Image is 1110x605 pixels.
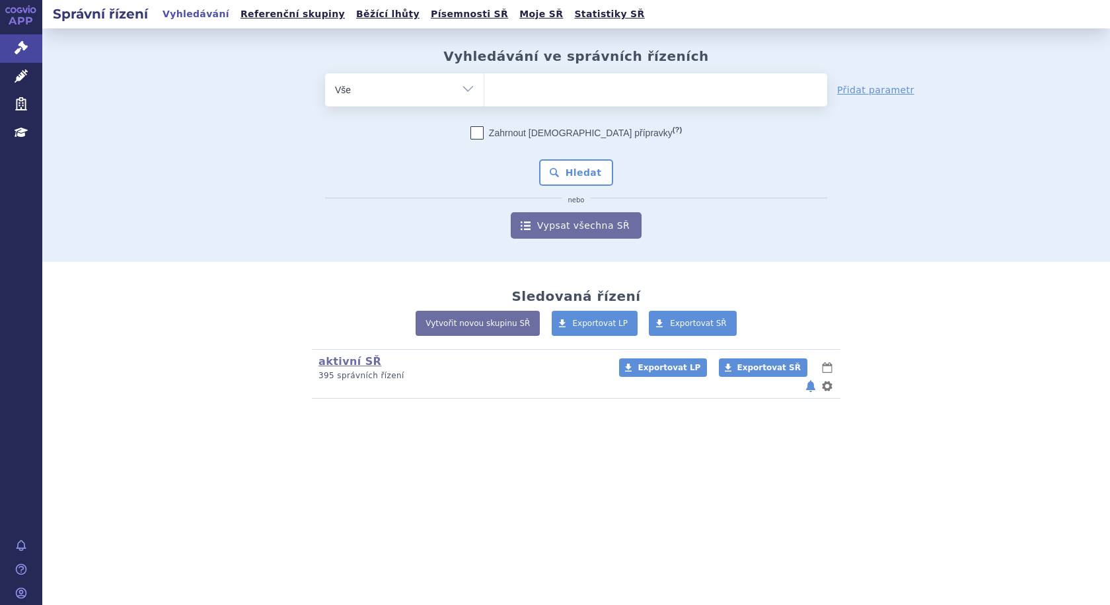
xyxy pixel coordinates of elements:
h2: Sledovaná řízení [511,288,640,304]
h2: Správní řízení [42,5,159,23]
span: Exportovat SŘ [670,319,727,328]
a: Exportovat LP [552,311,638,336]
a: Vypsat všechna SŘ [511,212,642,239]
i: nebo [562,196,591,204]
a: Vytvořit novou skupinu SŘ [416,311,540,336]
a: Moje SŘ [515,5,567,23]
a: Exportovat SŘ [649,311,737,336]
label: Zahrnout [DEMOGRAPHIC_DATA] přípravky [470,126,682,140]
abbr: (?) [673,126,682,134]
span: Exportovat LP [638,363,700,372]
button: lhůty [821,360,834,376]
span: Exportovat SŘ [737,363,801,372]
button: notifikace [804,378,817,394]
a: Běžící lhůty [352,5,424,23]
button: Hledat [539,159,614,186]
a: Přidat parametr [837,83,914,97]
a: Vyhledávání [159,5,233,23]
a: aktivní SŘ [318,355,381,368]
a: Referenční skupiny [237,5,349,23]
a: Exportovat LP [619,358,707,377]
a: Písemnosti SŘ [427,5,512,23]
p: 395 správních řízení [318,370,602,382]
a: Statistiky SŘ [570,5,648,23]
span: Exportovat LP [573,319,628,328]
button: nastavení [821,378,834,394]
a: Exportovat SŘ [719,358,807,377]
h2: Vyhledávání ve správních řízeních [443,48,709,64]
